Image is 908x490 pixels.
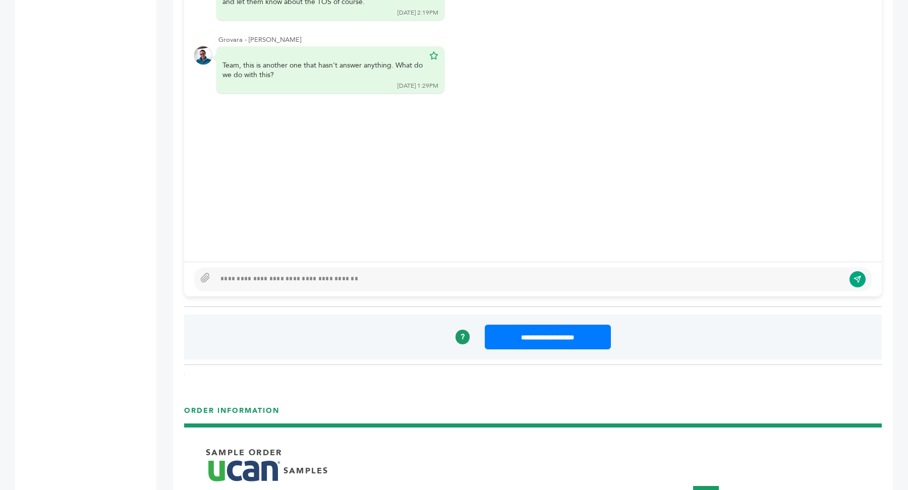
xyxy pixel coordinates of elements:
[184,406,882,423] h3: ORDER INFORMATION
[218,35,872,44] div: Grovara - [PERSON_NAME]
[222,60,424,80] div: Team, this is another one that hasn't answer anything. What do we do with this?
[206,458,281,483] img: Brand Name
[398,9,438,17] div: [DATE] 2:19PM
[206,447,282,458] p: Sample Order
[456,330,470,344] a: ?
[283,465,328,476] p: SAMPLES
[398,82,438,90] div: [DATE] 1:29PM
